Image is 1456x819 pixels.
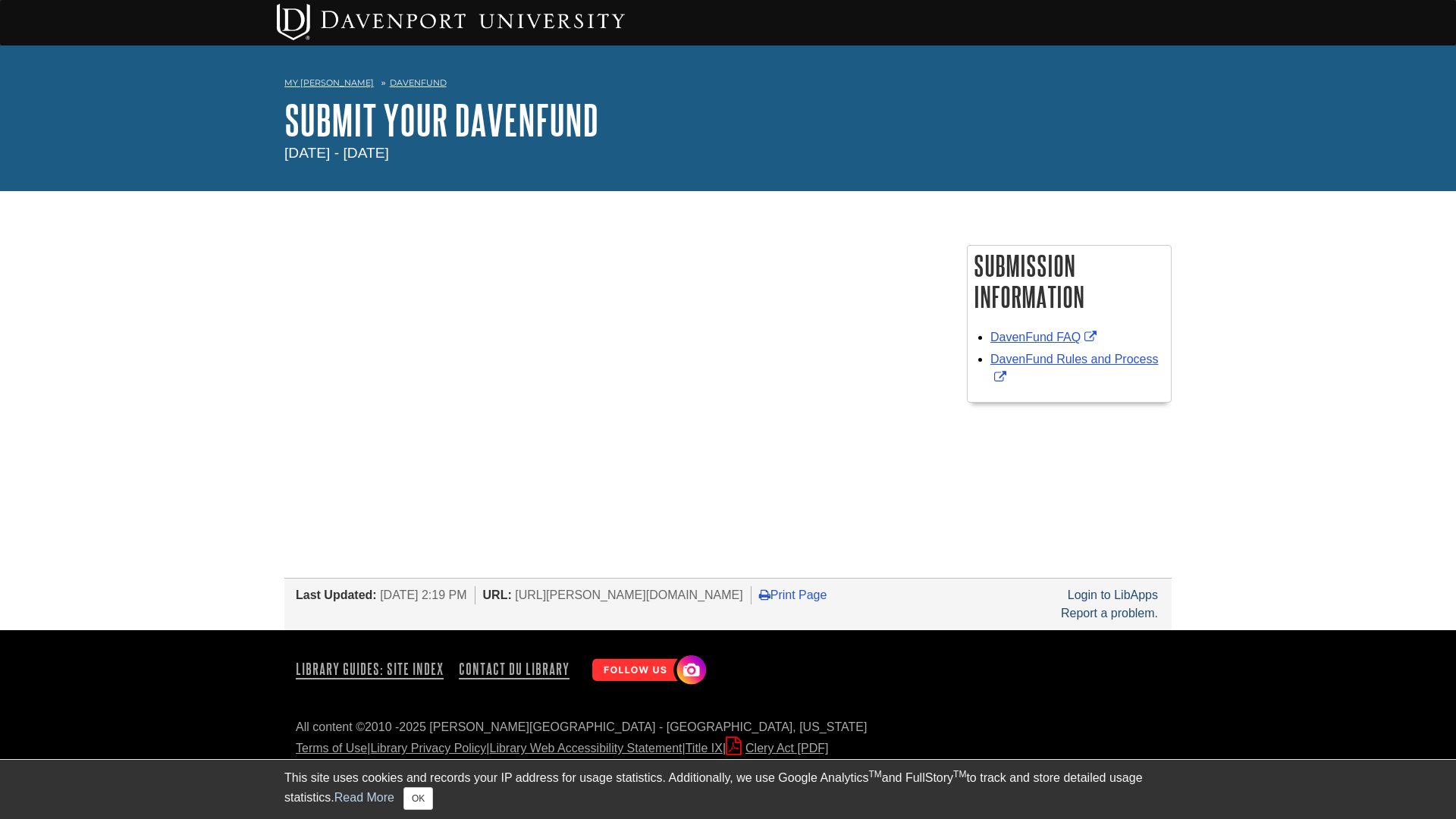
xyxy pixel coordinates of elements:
h2: Submission Information [968,246,1171,317]
a: Clery Act [726,742,828,755]
a: Read More [334,791,394,804]
a: Title IX [686,742,723,755]
button: Close [403,787,433,810]
a: Library Privacy Policy [370,742,486,755]
span: [URL][PERSON_NAME][DOMAIN_NAME] [515,588,743,601]
a: Login to LibApps [1068,588,1158,601]
div: All content ©2010 - 2025 [PERSON_NAME][GEOGRAPHIC_DATA] - [GEOGRAPHIC_DATA], [US_STATE] | | | | [296,718,1160,758]
a: My [PERSON_NAME] [284,77,374,89]
a: DavenFund [390,77,447,88]
span: [DATE] 2:19 PM [380,588,466,601]
a: Link opens in new window [990,353,1158,384]
div: This site uses cookies and records your IP address for usage statistics. Additionally, we use Goo... [284,769,1172,810]
span: URL: [483,588,512,601]
a: Report a problem. [1061,607,1158,620]
a: Print Page [759,588,827,601]
img: Follow Us! Instagram [585,649,710,692]
sup: TM [953,769,966,780]
a: Terms of Use [296,742,367,755]
sup: TM [868,769,881,780]
a: Library Guides: Site Index [296,656,450,682]
span: Last Updated: [296,588,377,601]
iframe: 42135ed8567d7c19ba449933a1c98ae7 [284,245,944,397]
img: Davenport University [277,4,625,40]
a: Contact DU Library [453,656,576,682]
a: Link opens in new window [990,331,1100,344]
a: Library Web Accessibility Statement [490,742,682,755]
span: [DATE] - [DATE] [284,145,389,161]
a: Submit Your DavenFund [284,96,598,143]
i: Print Page [759,588,770,601]
nav: breadcrumb [284,73,1172,97]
